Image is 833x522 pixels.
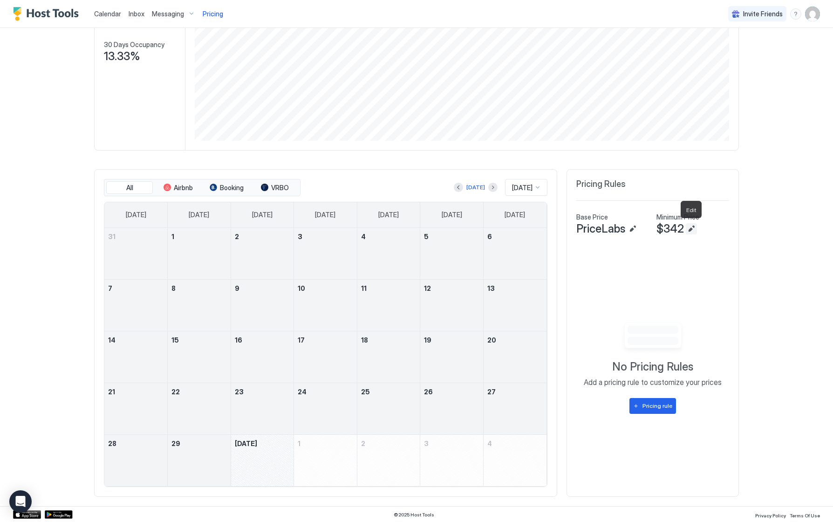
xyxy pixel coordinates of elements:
span: Booking [220,184,244,192]
span: 17 [298,336,305,344]
span: [DATE] [126,211,146,219]
a: September 11, 2025 [357,280,420,297]
span: Inbox [129,10,144,18]
span: Calendar [94,10,121,18]
a: Inbox [129,9,144,19]
td: September 13, 2025 [483,279,546,331]
span: $342 [656,222,684,236]
a: September 8, 2025 [168,280,231,297]
span: Terms Of Use [790,513,820,518]
span: 28 [108,440,116,447]
td: September 2, 2025 [231,228,294,280]
span: © 2025 Host Tools [394,512,434,518]
button: VRBO [252,181,298,194]
span: Privacy Policy [755,513,786,518]
td: September 7, 2025 [104,279,168,331]
span: 30 Days Occupancy [104,41,164,49]
a: Google Play Store [45,510,73,519]
td: September 21, 2025 [104,383,168,434]
span: [DATE] [189,211,209,219]
a: September 12, 2025 [420,280,483,297]
span: 4 [487,440,492,447]
td: September 12, 2025 [420,279,484,331]
span: 31 [108,233,116,240]
td: September 18, 2025 [357,331,420,383]
span: Minimum Price [656,213,699,221]
button: Next month [488,183,498,192]
span: [DATE] [512,184,533,192]
div: App Store [13,510,41,519]
a: August 31, 2025 [104,228,167,245]
span: 3 [298,233,302,240]
a: September 25, 2025 [357,383,420,400]
a: September 15, 2025 [168,331,231,349]
td: September 28, 2025 [104,434,168,486]
button: Booking [203,181,250,194]
span: 26 [424,388,433,396]
td: September 15, 2025 [168,331,231,383]
td: September 4, 2025 [357,228,420,280]
td: October 3, 2025 [420,434,484,486]
span: 21 [108,388,115,396]
a: September 7, 2025 [104,280,167,297]
td: October 2, 2025 [357,434,420,486]
span: 16 [235,336,242,344]
a: Friday [432,202,471,227]
span: Edit [686,206,696,213]
a: October 1, 2025 [294,435,357,452]
button: Previous month [454,183,463,192]
td: September 14, 2025 [104,331,168,383]
a: September 6, 2025 [484,228,546,245]
a: October 3, 2025 [420,435,483,452]
span: 13.33% [104,49,140,63]
td: October 1, 2025 [294,434,357,486]
a: September 9, 2025 [231,280,294,297]
span: 24 [298,388,307,396]
span: [DATE] [252,211,273,219]
span: 19 [424,336,431,344]
span: 18 [361,336,368,344]
a: September 26, 2025 [420,383,483,400]
span: 25 [361,388,370,396]
span: 1 [298,440,300,447]
td: September 19, 2025 [420,331,484,383]
td: September 24, 2025 [294,383,357,434]
a: Terms Of Use [790,510,820,520]
span: 23 [235,388,244,396]
td: September 20, 2025 [483,331,546,383]
a: Tuesday [243,202,282,227]
button: Edit [627,223,638,234]
button: [DATE] [465,182,486,193]
a: September 5, 2025 [420,228,483,245]
span: 7 [108,284,112,292]
span: [DATE] [442,211,462,219]
span: 15 [171,336,179,344]
a: October 4, 2025 [484,435,546,452]
div: menu [790,8,801,20]
a: September 16, 2025 [231,331,294,349]
a: October 2, 2025 [357,435,420,452]
span: All [126,184,133,192]
span: 14 [108,336,116,344]
a: Saturday [495,202,534,227]
a: September 24, 2025 [294,383,357,400]
td: September 9, 2025 [231,279,294,331]
span: 1 [171,233,174,240]
span: 27 [487,388,496,396]
a: September 28, 2025 [104,435,167,452]
a: September 1, 2025 [168,228,231,245]
span: 11 [361,284,367,292]
td: September 29, 2025 [168,434,231,486]
span: 2 [235,233,239,240]
span: 5 [424,233,429,240]
span: PriceLabs [576,222,625,236]
a: Privacy Policy [755,510,786,520]
a: September 14, 2025 [104,331,167,349]
span: 22 [171,388,180,396]
a: September 3, 2025 [294,228,357,245]
span: Add a pricing rule to customize your prices [584,378,722,387]
td: September 10, 2025 [294,279,357,331]
span: 12 [424,284,431,292]
a: September 17, 2025 [294,331,357,349]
